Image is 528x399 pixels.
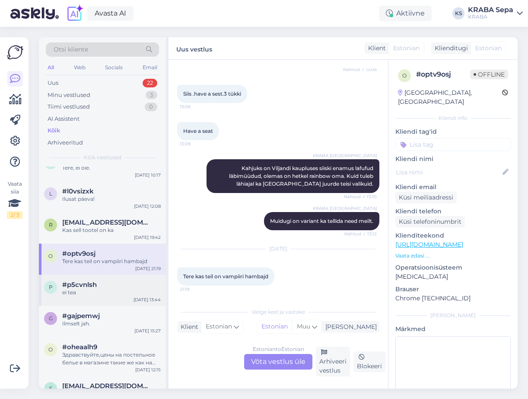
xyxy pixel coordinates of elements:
[313,205,377,212] span: KRABA [GEOGRAPHIC_DATA]
[48,79,58,87] div: Uus
[206,322,232,331] span: Estonian
[54,45,88,54] span: Otsi kliente
[344,193,377,200] span: Nähtud ✓ 13:10
[183,128,213,134] span: Have a seat
[48,346,53,353] span: o
[146,91,157,100] div: 3
[365,44,386,53] div: Klient
[134,203,161,209] div: [DATE] 12:08
[313,152,377,159] span: KRABA [GEOGRAPHIC_DATA]
[177,322,198,331] div: Klient
[62,250,95,257] span: #optv9osj
[176,42,212,54] label: Uus vestlus
[395,192,457,203] div: Küsi meiliaadressi
[62,382,152,390] span: Stevelimeribel@gmail.com
[183,273,268,280] span: Tere kas teil on vampiiri hambajd
[48,126,60,135] div: Kõik
[395,325,511,334] p: Märkmed
[468,13,513,20] div: KRABA
[134,234,161,241] div: [DATE] 19:42
[143,79,157,87] div: 22
[46,62,56,73] div: All
[395,294,511,303] p: Chrome [TECHNICAL_ID]
[62,195,161,203] div: Ilusat päeva!
[48,115,80,123] div: AI Assistent
[7,44,23,61] img: Askly Logo
[395,263,511,272] p: Operatsioonisüsteem
[135,172,161,178] div: [DATE] 10:17
[135,367,161,373] div: [DATE] 12:15
[395,138,511,151] input: Lisa tag
[7,180,22,219] div: Vaata siia
[322,322,377,331] div: [PERSON_NAME]
[141,62,159,73] div: Email
[244,354,312,370] div: Võta vestlus üle
[134,328,161,334] div: [DATE] 15:27
[84,154,121,161] span: Kõik vestlused
[49,284,53,290] span: p
[177,308,379,316] div: Valige keel ja vastake
[180,103,212,110] span: 13:06
[49,222,53,228] span: R
[395,127,511,136] p: Kliendi tag'id
[180,141,212,147] span: 13:09
[62,164,161,172] div: Tere, ei ole.
[49,315,53,322] span: g
[398,88,502,106] div: [GEOGRAPHIC_DATA], [GEOGRAPHIC_DATA]
[395,285,511,294] p: Brauser
[396,167,501,177] input: Lisa nimi
[395,252,511,260] p: Vaata edasi ...
[62,187,94,195] span: #l0vsizxk
[402,72,407,79] span: o
[379,6,432,21] div: Aktiivne
[253,345,304,353] div: Estonian to Estonian
[62,320,161,328] div: Ilmselt jah.
[72,62,87,73] div: Web
[180,286,212,293] span: 21:19
[49,190,52,197] span: l
[48,103,90,111] div: Tiimi vestlused
[177,245,379,253] div: [DATE]
[395,241,463,248] a: [URL][DOMAIN_NAME]
[393,44,420,53] span: Estonian
[395,207,511,216] p: Kliendi telefon
[395,272,511,281] p: [MEDICAL_DATA]
[353,351,385,372] div: Blokeeri
[475,44,502,53] span: Estonian
[270,218,373,224] span: Muidugi on variant ka tellida need meilt.
[48,253,53,259] span: o
[395,216,465,228] div: Küsi telefoninumbrit
[343,66,377,73] span: Nähtud ✓ 13:06
[468,6,523,20] a: KRABA SepaKRABA
[431,44,468,53] div: Klienditugi
[134,296,161,303] div: [DATE] 13:44
[62,343,97,351] span: #oheaalh9
[62,351,161,367] div: Здравствуйте,цены на постельное белье в магазине такие же как на сайте,или скидки действуют тольк...
[395,114,511,122] div: Kliendi info
[62,312,100,320] span: #gajpemwj
[297,322,310,330] span: Muu
[48,138,83,147] div: Arhiveeritud
[183,90,241,97] span: Siis .have a sest.3 tükki
[62,219,152,226] span: Riinasiimuste@gmail.com
[395,231,511,240] p: Klienditeekond
[145,103,157,111] div: 0
[452,7,464,19] div: KS
[257,320,292,333] div: Estonian
[395,312,511,319] div: [PERSON_NAME]
[62,281,97,289] span: #p5cvnlsh
[87,6,134,21] a: Avasta AI
[468,6,513,13] div: KRABA Sepa
[416,69,470,80] div: # optv9osj
[62,226,161,234] div: Kas sell tootel on ka
[48,91,90,100] div: Minu vestlused
[62,289,161,296] div: ei tea
[316,347,350,376] div: Arhiveeri vestlus
[49,385,52,392] span: S
[395,154,511,164] p: Kliendi nimi
[344,231,377,237] span: Nähtud ✓ 13:12
[62,257,161,265] div: Tere kas teil on vampiiri hambajd
[229,165,375,187] span: Kahjuks on Viljandi kaupluses siiski enamus lafufud läbimüüdud, olemas on hetkel rainbow oma. Kui...
[7,211,22,219] div: 2 / 3
[395,183,511,192] p: Kliendi email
